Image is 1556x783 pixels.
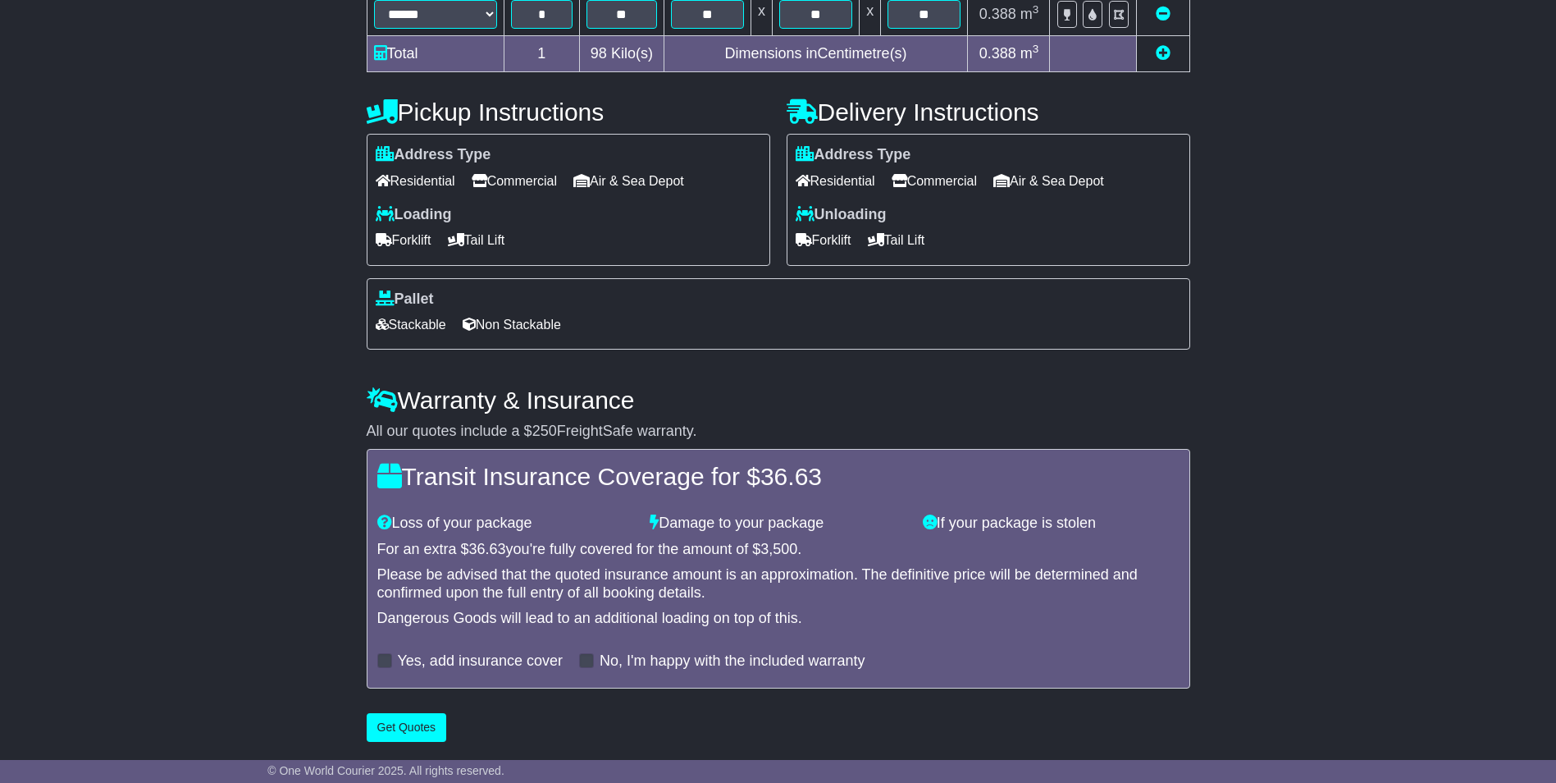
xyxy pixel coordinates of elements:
span: m [1020,6,1039,22]
span: Air & Sea Depot [993,168,1104,194]
span: 0.388 [979,45,1016,62]
span: Tail Lift [868,227,925,253]
h4: Pickup Instructions [367,98,770,126]
h4: Delivery Instructions [787,98,1190,126]
label: Address Type [796,146,911,164]
span: 3,500 [760,541,797,557]
span: Residential [796,168,875,194]
label: Yes, add insurance cover [398,652,563,671]
span: Commercial [472,168,557,194]
span: 0.388 [979,6,1016,22]
td: Kilo(s) [580,36,664,72]
span: Tail Lift [448,227,505,253]
td: Total [367,36,504,72]
button: Get Quotes [367,713,447,742]
sup: 3 [1033,43,1039,55]
span: Forklift [376,227,431,253]
span: Stackable [376,312,446,337]
span: Commercial [892,168,977,194]
span: 250 [532,423,557,439]
span: 36.63 [760,463,822,490]
span: Forklift [796,227,851,253]
span: © One World Courier 2025. All rights reserved. [267,764,504,777]
div: If your package is stolen [915,515,1188,533]
sup: 3 [1033,3,1039,16]
div: Damage to your package [641,515,915,533]
span: Non Stackable [463,312,561,337]
div: For an extra $ you're fully covered for the amount of $ . [377,541,1180,559]
a: Remove this item [1156,6,1170,22]
label: Loading [376,206,452,224]
label: No, I'm happy with the included warranty [600,652,865,671]
div: Please be advised that the quoted insurance amount is an approximation. The definitive price will... [377,566,1180,602]
span: m [1020,45,1039,62]
span: 98 [591,45,607,62]
span: Air & Sea Depot [573,168,684,194]
div: All our quotes include a $ FreightSafe warranty. [367,423,1190,441]
label: Unloading [796,206,887,224]
div: Loss of your package [369,515,642,533]
h4: Warranty & Insurance [367,387,1190,414]
label: Address Type [376,146,491,164]
div: Dangerous Goods will lead to an additional loading on top of this. [377,610,1180,628]
span: 36.63 [469,541,506,557]
span: Residential [376,168,455,194]
td: Dimensions in Centimetre(s) [664,36,968,72]
td: 1 [504,36,580,72]
h4: Transit Insurance Coverage for $ [377,463,1180,490]
a: Add new item [1156,45,1170,62]
label: Pallet [376,291,434,309]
